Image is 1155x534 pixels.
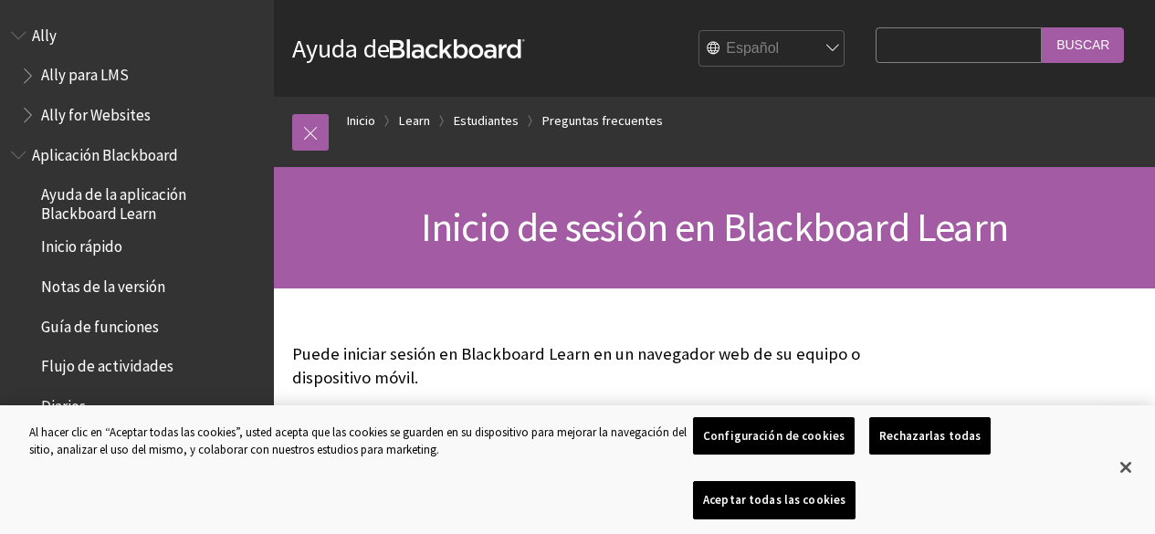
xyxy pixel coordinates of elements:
select: Site Language Selector [699,31,845,68]
span: Inicio de sesión en Blackboard Learn [421,202,1008,252]
strong: Blackboard [390,39,525,58]
p: Puede iniciar sesión en Blackboard Learn en un navegador web de su equipo o dispositivo móvil. [292,342,866,390]
button: Rechazarlas todas [869,417,991,455]
a: Estudiantes [454,110,519,132]
span: Ally for Websites [41,99,151,124]
nav: Book outline for Anthology Ally Help [11,20,263,131]
span: Notas de la versión [41,271,165,296]
span: Inicio rápido [41,232,122,257]
span: Ally para LMS [41,60,129,85]
a: Preguntas frecuentes [542,110,663,132]
a: Inicio [347,110,375,132]
button: Cerrar [1106,447,1146,487]
a: Learn [399,110,430,132]
span: Aplicación Blackboard [32,140,178,164]
button: Aceptar todas las cookies [693,481,856,519]
span: Ally [32,20,57,45]
span: Guía de funciones [41,311,159,336]
a: Ayuda deBlackboard [292,32,525,65]
span: Diarios [41,391,86,415]
div: Al hacer clic en “Aceptar todas las cookies”, usted acepta que las cookies se guarden en su dispo... [29,424,693,459]
span: Ayuda de la aplicación Blackboard Learn [41,180,261,223]
input: Buscar [1042,27,1124,63]
span: Flujo de actividades [41,351,173,376]
button: Configuración de cookies [693,417,855,455]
